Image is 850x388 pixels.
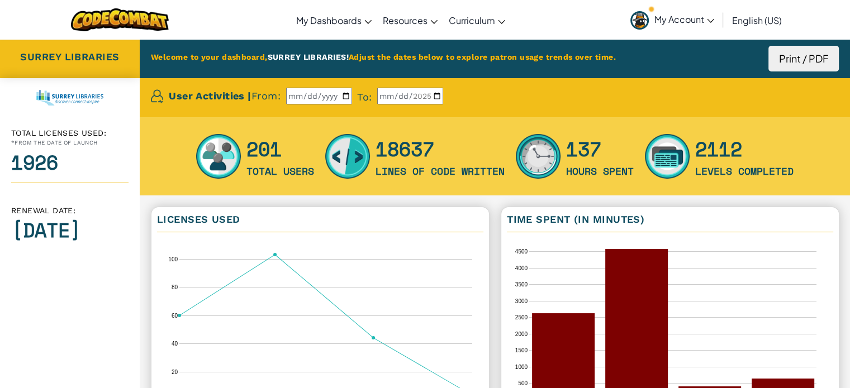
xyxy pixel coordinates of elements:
div: Total Licenses Used: [11,128,129,138]
a: My Dashboards [291,5,377,35]
text: 4500 [515,248,528,255]
div: Hours spent [566,164,634,178]
text: 100 [168,256,178,262]
span: Resources [383,15,428,26]
img: Icon for Levels Completed [645,134,690,179]
div: Total Users [246,164,314,178]
text: 3500 [515,281,528,288]
div: Renewal Date: [11,205,129,215]
a: Curriculum [443,5,511,35]
text: 2000 [515,331,528,337]
div: *from the date of launch [11,138,129,148]
span: To: [357,91,372,103]
span: My Account [654,13,714,25]
button: Print / PDF [768,46,839,71]
div: Welcome to your dashboard, Adjust the dates below to explore patron usage trends over time. [140,39,850,78]
text: 500 [518,380,528,386]
a: Resources [377,5,443,35]
text: 4000 [515,265,528,271]
img: avatar [630,11,649,30]
div: 201 [246,135,314,164]
div: 18637 [376,135,505,164]
span: My Dashboards [296,15,362,26]
span: Surrey Libraries! [267,52,348,61]
img: User activity [151,89,163,103]
div: Licenses used [157,213,483,232]
div: 1926 [11,148,129,177]
div: User Activities | [169,89,281,106]
div: 2112 [695,135,794,164]
span: From: [251,90,281,102]
div: Lines of Code Written [376,164,505,178]
div: 137 [566,135,634,164]
img: Icon for Lines of Code Written [325,134,370,179]
text: 1000 [515,364,528,370]
img: Library logo [36,90,103,106]
img: Icon for Hours spent [516,134,561,179]
a: My Account [625,2,720,37]
img: Icon for Total Users [196,134,241,179]
span: Curriculum [449,15,495,26]
text: 80 [172,284,178,290]
text: 1500 [515,347,528,353]
text: 40 [172,341,178,347]
div: Time spent (in minutes) [507,213,833,232]
text: 20 [172,369,178,375]
div: [DATE] [11,215,129,245]
span: English (US) [732,15,782,26]
a: English (US) [726,5,787,35]
text: 60 [172,313,178,319]
text: 3000 [515,298,528,304]
div: Levels Completed [695,164,794,178]
text: 2500 [515,314,528,320]
img: CodeCombat logo [71,8,169,31]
